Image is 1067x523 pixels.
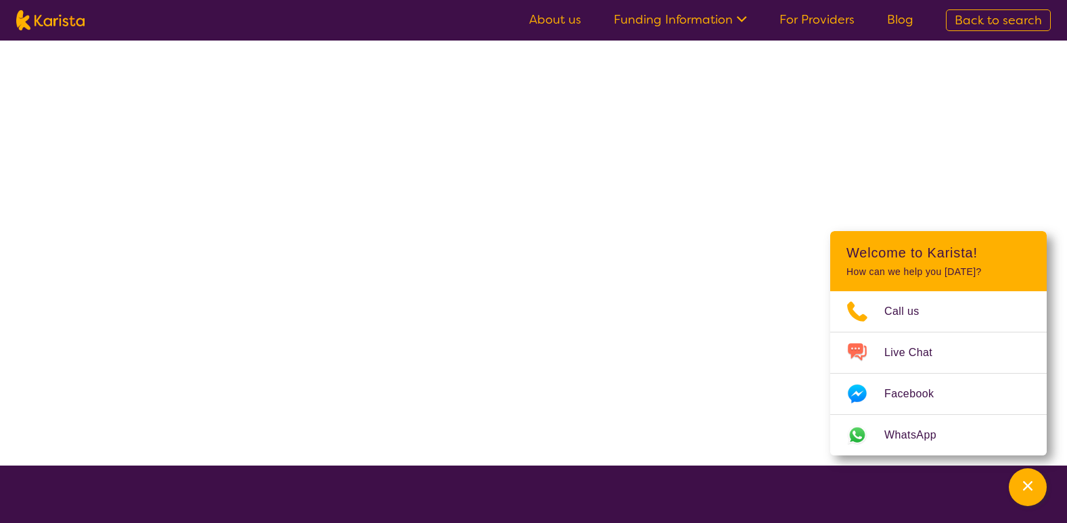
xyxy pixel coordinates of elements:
[884,384,950,404] span: Facebook
[946,9,1051,31] a: Back to search
[884,425,953,445] span: WhatsApp
[846,266,1030,278] p: How can we help you [DATE]?
[884,301,936,322] span: Call us
[529,11,581,28] a: About us
[830,415,1047,455] a: Web link opens in a new tab.
[16,10,85,30] img: Karista logo
[884,343,949,363] span: Live Chat
[830,291,1047,455] ul: Choose channel
[1009,468,1047,506] button: Channel Menu
[846,245,1030,261] h2: Welcome to Karista!
[779,11,855,28] a: For Providers
[614,11,747,28] a: Funding Information
[955,12,1042,28] span: Back to search
[830,231,1047,455] div: Channel Menu
[887,11,913,28] a: Blog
